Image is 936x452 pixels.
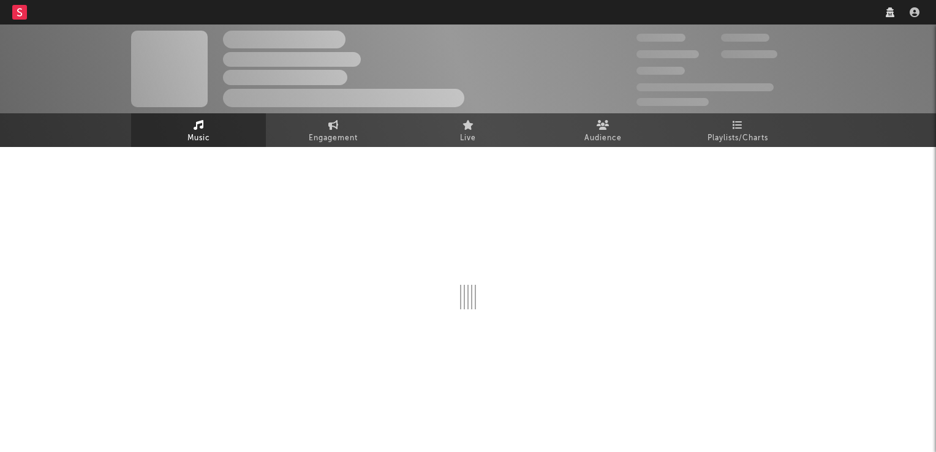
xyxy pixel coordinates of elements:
span: 100,000 [721,34,769,42]
span: 100,000 [636,67,685,75]
span: 300,000 [636,34,685,42]
span: Live [460,131,476,146]
span: Engagement [309,131,358,146]
span: 50,000,000 Monthly Listeners [636,83,774,91]
a: Playlists/Charts [670,113,805,147]
a: Live [401,113,535,147]
span: Playlists/Charts [708,131,768,146]
span: Audience [584,131,622,146]
a: Music [131,113,266,147]
span: 1,000,000 [721,50,777,58]
a: Engagement [266,113,401,147]
span: 50,000,000 [636,50,699,58]
span: Jump Score: 85.0 [636,98,709,106]
span: Music [187,131,210,146]
a: Audience [535,113,670,147]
